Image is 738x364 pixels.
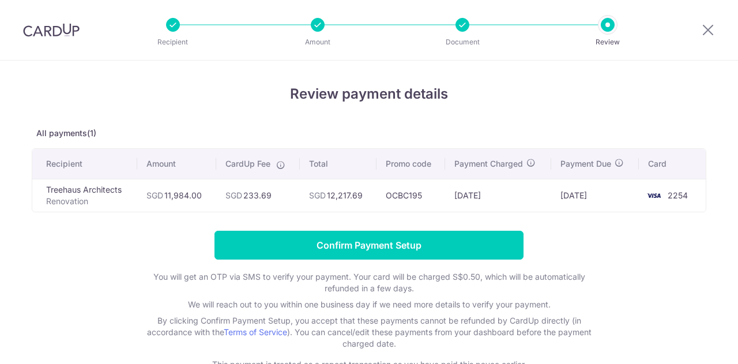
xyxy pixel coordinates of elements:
td: Treehaus Architects [32,179,137,212]
input: Confirm Payment Setup [214,231,524,260]
span: SGD [146,190,163,200]
td: OCBC195 [376,179,445,212]
p: Amount [275,36,360,48]
th: Promo code [376,149,445,179]
span: SGD [225,190,242,200]
th: Recipient [32,149,137,179]
p: Recipient [130,36,216,48]
span: SGD [309,190,326,200]
th: Total [300,149,376,179]
p: Review [565,36,650,48]
td: [DATE] [445,179,552,212]
td: [DATE] [551,179,638,212]
th: Amount [137,149,216,179]
td: 11,984.00 [137,179,216,212]
th: Card [639,149,706,179]
span: CardUp Fee [225,158,270,170]
td: 233.69 [216,179,300,212]
h4: Review payment details [32,84,706,104]
img: <span class="translation_missing" title="translation missing: en.account_steps.new_confirm_form.b... [642,189,665,202]
span: Payment Charged [454,158,523,170]
p: Renovation [46,196,128,207]
p: You will get an OTP via SMS to verify your payment. Your card will be charged S$0.50, which will ... [138,271,600,294]
img: CardUp [23,23,80,37]
p: All payments(1) [32,127,706,139]
td: 12,217.69 [300,179,376,212]
p: We will reach out to you within one business day if we need more details to verify your payment. [138,299,600,310]
span: Payment Due [560,158,611,170]
a: Terms of Service [224,327,287,337]
p: Document [420,36,505,48]
p: By clicking Confirm Payment Setup, you accept that these payments cannot be refunded by CardUp di... [138,315,600,350]
span: 2254 [668,190,688,200]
